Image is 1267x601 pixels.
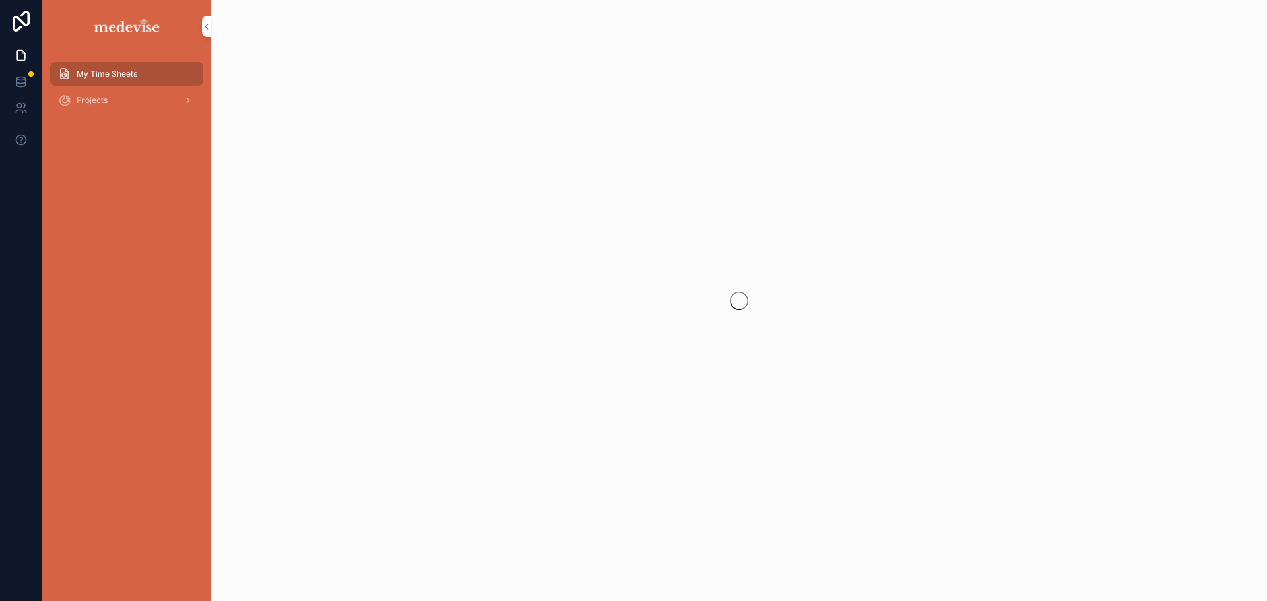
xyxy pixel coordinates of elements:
[50,62,203,86] a: My Time Sheets
[50,88,203,112] a: Projects
[77,95,108,106] span: Projects
[42,53,211,129] div: scrollable content
[92,16,162,37] img: App logo
[77,69,137,79] span: My Time Sheets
